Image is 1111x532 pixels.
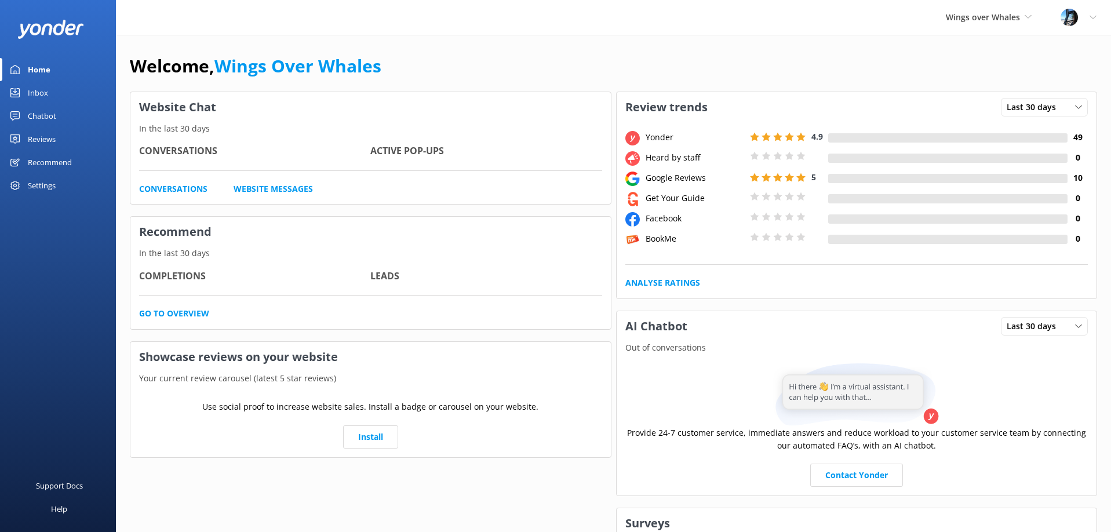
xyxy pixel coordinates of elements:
h4: 10 [1068,172,1088,184]
h3: AI Chatbot [617,311,696,341]
div: Facebook [643,212,747,225]
div: Help [51,497,67,520]
img: 145-1635463833.jpg [1061,9,1078,26]
h4: 0 [1068,212,1088,225]
h4: Leads [370,269,602,284]
div: Home [28,58,50,81]
div: Reviews [28,127,56,151]
h3: Website Chat [130,92,611,122]
div: Google Reviews [643,172,747,184]
h1: Welcome, [130,52,381,80]
div: Heard by staff [643,151,747,164]
a: Contact Yonder [810,464,903,487]
a: Go to overview [139,307,209,320]
div: Chatbot [28,104,56,127]
a: Conversations [139,183,207,195]
p: Your current review carousel (latest 5 star reviews) [130,372,611,385]
p: Out of conversations [617,341,1097,354]
a: Wings Over Whales [214,54,381,78]
div: Inbox [28,81,48,104]
h4: 0 [1068,192,1088,205]
span: 4.9 [811,131,823,142]
h3: Showcase reviews on your website [130,342,611,372]
h4: Completions [139,269,370,284]
h3: Review trends [617,92,716,122]
span: Last 30 days [1007,101,1063,114]
span: 5 [811,172,816,183]
div: Yonder [643,131,747,144]
a: Website Messages [234,183,313,195]
div: Recommend [28,151,72,174]
p: In the last 30 days [130,247,611,260]
img: assistant... [773,363,941,427]
p: In the last 30 days [130,122,611,135]
h3: Recommend [130,217,611,247]
a: Analyse Ratings [625,276,700,289]
span: Wings over Whales [946,12,1020,23]
span: Last 30 days [1007,320,1063,333]
p: Use social proof to increase website sales. Install a badge or carousel on your website. [202,400,538,413]
div: Settings [28,174,56,197]
img: yonder-white-logo.png [17,20,84,39]
p: Provide 24-7 customer service, immediate answers and reduce workload to your customer service tea... [625,427,1088,453]
div: Get Your Guide [643,192,747,205]
h4: 49 [1068,131,1088,144]
h4: 0 [1068,151,1088,164]
h4: 0 [1068,232,1088,245]
h4: Active Pop-ups [370,144,602,159]
div: BookMe [643,232,747,245]
a: Install [343,425,398,449]
div: Support Docs [36,474,83,497]
h4: Conversations [139,144,370,159]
